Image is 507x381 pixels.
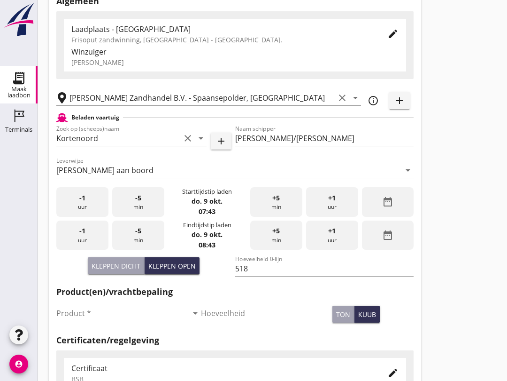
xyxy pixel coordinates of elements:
[71,46,399,57] div: Winzuiger
[272,193,280,203] span: +5
[56,221,108,250] div: uur
[71,35,372,45] div: Frisoput zandwinning, [GEOGRAPHIC_DATA] - [GEOGRAPHIC_DATA].
[5,127,32,133] div: Terminals
[201,306,332,321] input: Hoeveelheid
[56,306,188,321] input: Product *
[328,193,336,203] span: +1
[71,24,372,35] div: Laadplaats - [GEOGRAPHIC_DATA]
[69,90,335,105] input: Losplaats
[199,207,215,216] strong: 07:43
[79,226,85,236] span: -1
[71,113,119,122] h2: Beladen vaartuig
[350,92,361,103] i: arrow_drop_down
[56,334,414,347] h2: Certificaten/regelgeving
[79,193,85,203] span: -1
[148,261,196,271] div: Kleppen open
[195,133,207,144] i: arrow_drop_down
[135,193,141,203] span: -5
[56,187,108,217] div: uur
[235,261,414,276] input: Hoeveelheid 0-lijn
[2,2,36,37] img: logo-small.a267ee39.svg
[250,187,302,217] div: min
[250,221,302,250] div: min
[182,187,232,196] div: Starttijdstip laden
[306,187,358,217] div: uur
[337,92,348,103] i: clear
[387,367,399,379] i: edit
[199,240,215,249] strong: 08:43
[354,306,380,323] button: kuub
[382,196,393,207] i: date_range
[382,230,393,241] i: date_range
[192,230,223,239] strong: do. 9 okt.
[368,95,379,106] i: info_outline
[135,226,141,236] span: -5
[358,310,376,319] div: kuub
[332,306,354,323] button: ton
[92,261,140,271] div: Kleppen dicht
[387,28,399,40] i: edit
[112,187,164,217] div: min
[112,221,164,250] div: min
[190,308,201,319] i: arrow_drop_down
[272,226,280,236] span: +5
[56,166,154,175] div: [PERSON_NAME] aan boord
[71,57,399,67] div: [PERSON_NAME]
[235,131,414,146] input: Naam schipper
[9,355,28,373] i: account_circle
[215,135,227,147] i: add
[145,257,200,274] button: Kleppen open
[192,197,223,206] strong: do. 9 okt.
[183,221,231,230] div: Eindtijdstip laden
[306,221,358,250] div: uur
[88,257,145,274] button: Kleppen dicht
[402,165,414,176] i: arrow_drop_down
[71,363,372,374] div: Certificaat
[336,310,350,319] div: ton
[56,131,180,146] input: Zoek op (scheeps)naam
[56,286,414,298] h2: Product(en)/vrachtbepaling
[182,133,193,144] i: clear
[328,226,336,236] span: +1
[394,95,405,106] i: add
